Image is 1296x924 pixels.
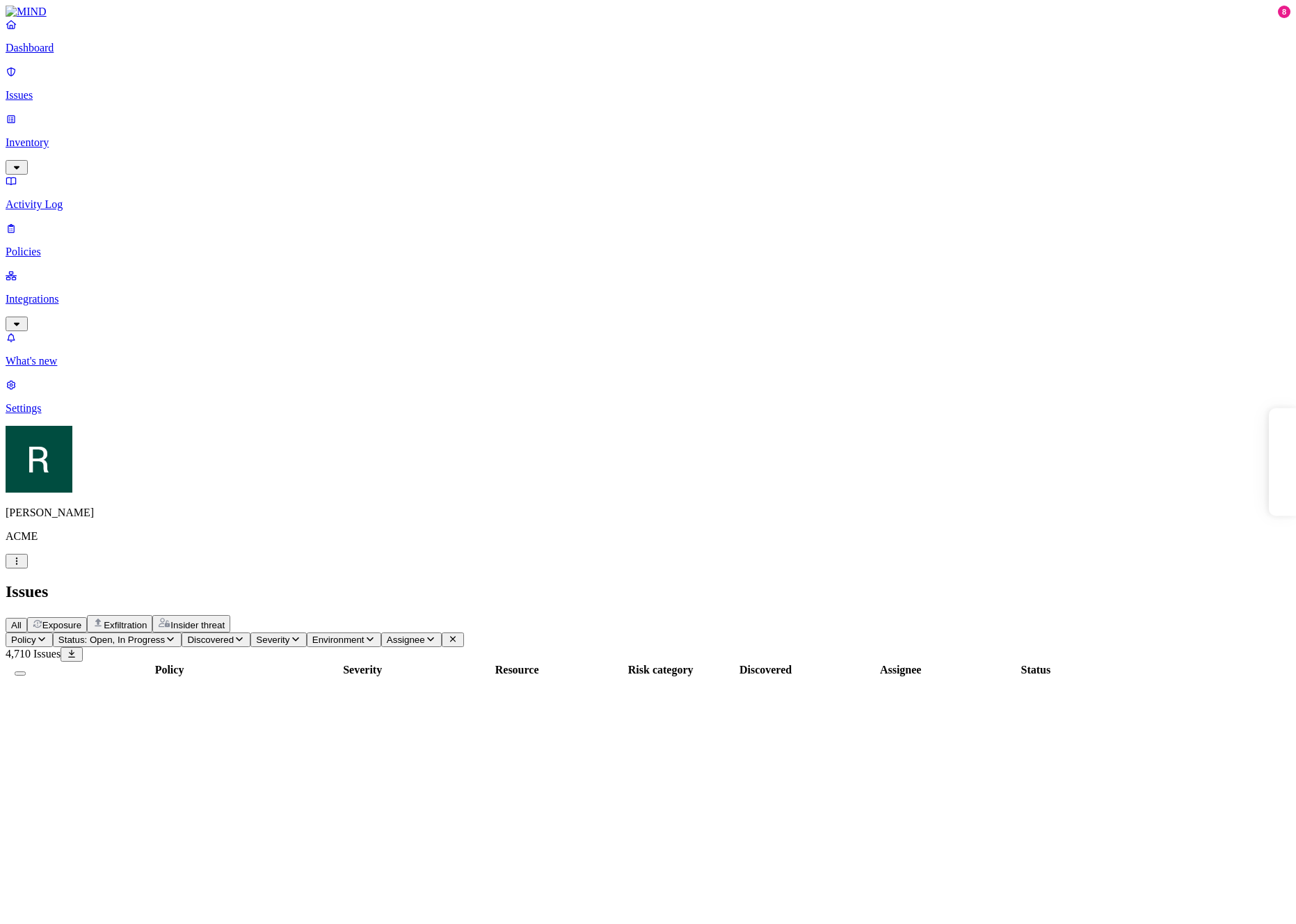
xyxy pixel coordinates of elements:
a: Integrations [6,269,1290,329]
a: Activity Log [6,175,1290,211]
span: Exposure [42,620,81,630]
div: Policy [35,664,303,676]
p: Dashboard [6,42,1290,54]
img: MIND [6,6,47,18]
span: Exfiltration [104,620,147,630]
a: Dashboard [6,18,1290,54]
p: Policies [6,246,1290,258]
p: Integrations [6,293,1290,305]
img: Ron Rabinovich [6,426,72,493]
div: Severity [306,664,419,676]
p: ACME [6,530,1290,543]
span: Environment [312,635,365,645]
p: Issues [6,89,1290,102]
div: Risk category [615,664,706,676]
p: Activity Log [6,198,1290,211]
div: Discovered [709,664,822,676]
span: Status: Open, In Progress [58,635,165,645]
button: Select all [15,671,26,676]
span: Discovered [187,635,234,645]
a: MIND [6,6,1290,18]
p: What's new [6,355,1290,367]
h2: Issues [6,582,1290,601]
p: Inventory [6,136,1290,149]
a: Policies [6,222,1290,258]
div: 8 [1278,6,1290,18]
a: Inventory [6,113,1290,173]
div: Status [979,664,1092,676]
span: Insider threat [170,620,225,630]
div: Assignee [825,664,977,676]
p: [PERSON_NAME] [6,507,1290,519]
span: Severity [256,635,289,645]
a: Issues [6,65,1290,102]
span: All [11,620,22,630]
p: Settings [6,402,1290,415]
span: Policy [11,635,36,645]
div: Resource [422,664,612,676]
span: 4,710 Issues [6,648,61,660]
span: Assignee [387,635,425,645]
a: Settings [6,379,1290,415]
a: What's new [6,331,1290,367]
